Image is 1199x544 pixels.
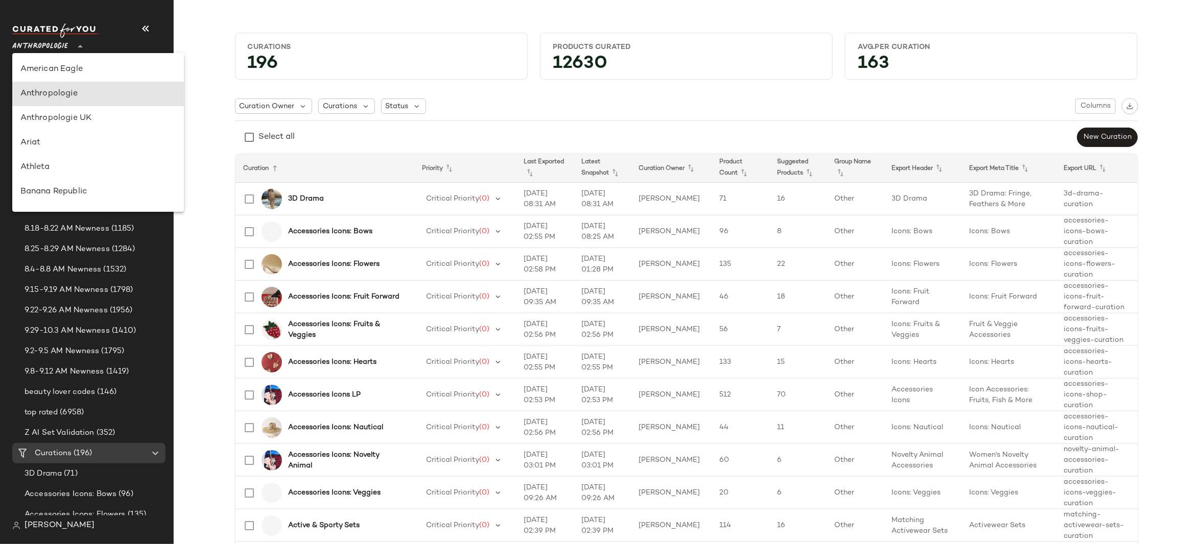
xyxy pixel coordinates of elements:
[883,444,961,477] td: Novelty Animal Accessories
[116,488,133,500] span: (96)
[883,509,961,542] td: Matching Activewear Sets
[630,379,712,411] td: [PERSON_NAME]
[262,352,282,373] img: 104487913_901_a10
[1055,411,1137,444] td: accessories-icons-nautical-curation
[1080,102,1111,110] span: Columns
[516,444,573,477] td: [DATE] 03:01 PM
[826,313,883,346] td: Other
[826,411,883,444] td: Other
[712,411,769,444] td: 44
[630,509,712,542] td: [PERSON_NAME]
[573,509,630,542] td: [DATE] 02:39 PM
[516,411,573,444] td: [DATE] 02:56 PM
[104,366,129,378] span: (1419)
[1075,98,1115,114] button: Columns
[25,520,95,532] span: [PERSON_NAME]
[102,264,127,276] span: (1532)
[573,379,630,411] td: [DATE] 02:53 PM
[25,509,126,521] span: Accessories Icons: Flowers
[118,162,144,174] span: (1170)
[573,346,630,379] td: [DATE] 02:55 PM
[516,346,573,379] td: [DATE] 02:55 PM
[712,248,769,281] td: 135
[16,101,27,111] img: svg%3e
[109,223,134,235] span: (1185)
[110,325,136,337] span: (1410)
[480,326,490,333] span: (0)
[25,366,104,378] span: 9.8-9.12 AM Newness
[262,385,282,405] img: 104835582_066_b
[516,183,573,215] td: [DATE] 08:31 AM
[427,391,480,399] span: Critical Priority
[630,281,712,313] td: [PERSON_NAME]
[288,450,402,471] b: Accessories Icons: Novelty Animal
[480,293,490,301] span: (0)
[1077,128,1138,147] button: New Curation
[288,487,381,498] b: Accessories Icons: Veggies
[769,248,826,281] td: 22
[961,411,1055,444] td: Icons: Nautical
[883,477,961,509] td: Icons: Veggies
[58,407,84,418] span: (6958)
[480,391,490,399] span: (0)
[826,509,883,542] td: Other
[712,281,769,313] td: 46
[288,357,377,367] b: Accessories Icons: Hearts
[1055,281,1137,313] td: accessories-icons-fruit-forward-curation
[480,228,490,235] span: (0)
[553,42,820,52] div: Products Curated
[573,444,630,477] td: [DATE] 03:01 PM
[961,215,1055,248] td: Icons: Bows
[116,182,140,194] span: (1194)
[883,313,961,346] td: Icons: Fruits & Veggies
[826,444,883,477] td: Other
[630,313,712,346] td: [PERSON_NAME]
[961,313,1055,346] td: Fruit & Veggie Accessories
[712,215,769,248] td: 96
[25,407,58,418] span: top rated
[427,326,480,333] span: Critical Priority
[108,284,133,296] span: (1798)
[25,305,108,316] span: 9.22-9.26 AM Newness
[386,101,409,112] span: Status
[427,456,480,464] span: Critical Priority
[883,346,961,379] td: Icons: Hearts
[1055,313,1137,346] td: accessories-icons-fruits-veggies-curation
[262,287,282,307] img: 103040366_012_b14
[262,254,282,275] img: 96084835_011_b
[961,477,1055,509] td: Icons: Veggies
[25,427,95,439] span: Z AI Set Validation
[25,325,110,337] span: 9.29-10.3 AM Newness
[102,141,119,153] span: (14)
[630,411,712,444] td: [PERSON_NAME]
[427,522,480,529] span: Critical Priority
[630,444,712,477] td: [PERSON_NAME]
[288,291,399,302] b: Accessories Icons: Fruit Forward
[826,281,883,313] td: Other
[25,243,110,255] span: 8.25-8.29 AM Newness
[826,154,883,183] th: Group Name
[961,183,1055,215] td: 3D Drama: Fringe, Feathers & More
[769,346,826,379] td: 15
[961,346,1055,379] td: Icons: Hearts
[712,183,769,215] td: 71
[961,281,1055,313] td: Icons: Fruit Forward
[883,154,961,183] th: Export Header
[1126,103,1134,110] img: svg%3e
[516,313,573,346] td: [DATE] 02:56 PM
[545,56,828,75] div: 12630
[883,215,961,248] td: Icons: Bows
[769,477,826,509] td: 6
[262,319,282,340] img: 104969670_262_b
[480,522,490,529] span: (0)
[480,195,490,203] span: (0)
[1055,248,1137,281] td: accessories-icons-flowers-curation
[573,281,630,313] td: [DATE] 09:35 AM
[288,520,360,531] b: Active & Sporty Sets
[961,379,1055,411] td: Icon Accessories: Fruits, Fish & More
[826,183,883,215] td: Other
[25,182,116,194] span: 10.6-10.10 AM Newness
[712,346,769,379] td: 133
[288,319,402,340] b: Accessories Icons: Fruits & Veggies
[826,379,883,411] td: Other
